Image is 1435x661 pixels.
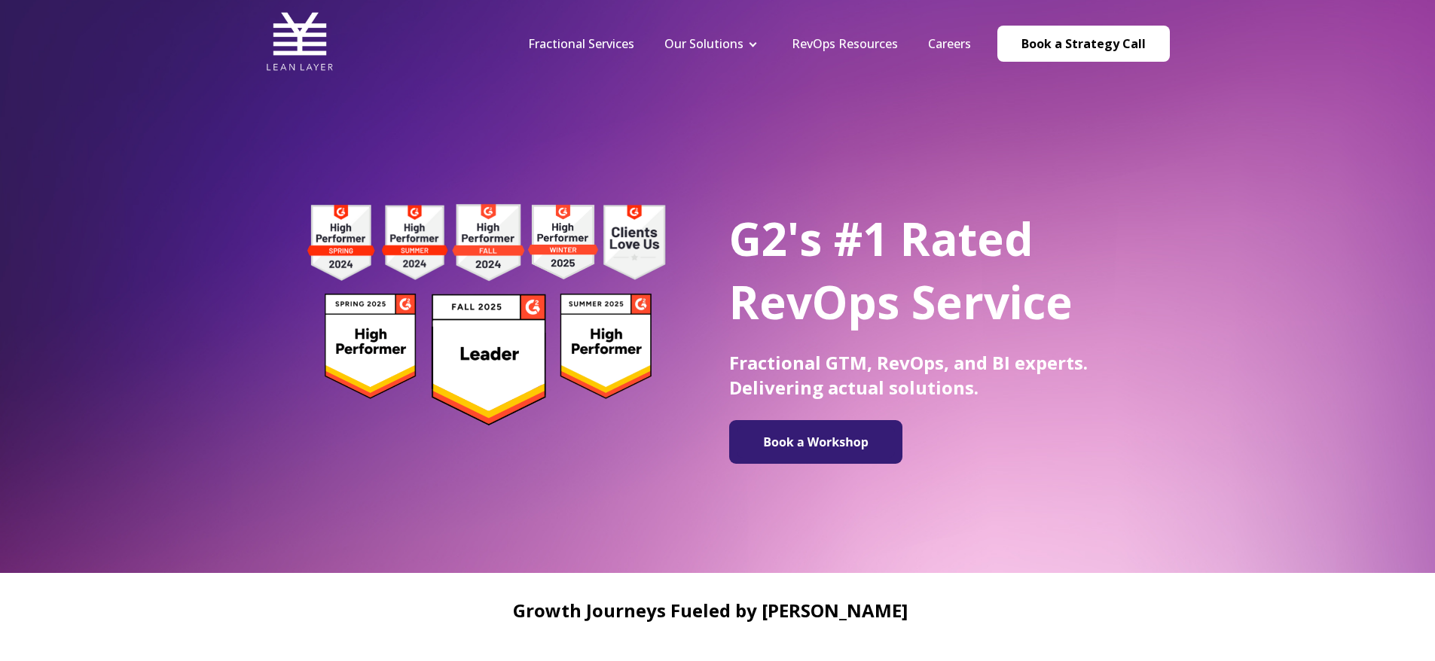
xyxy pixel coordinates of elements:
h2: Growth Journeys Fueled by [PERSON_NAME] [266,600,1155,620]
a: Book a Strategy Call [997,26,1170,62]
a: Fractional Services [528,35,634,52]
img: g2 badges [281,200,692,430]
span: G2's #1 Rated RevOps Service [729,208,1073,333]
img: Book a Workshop [737,426,895,458]
a: Our Solutions [664,35,743,52]
a: Careers [928,35,971,52]
a: RevOps Resources [792,35,898,52]
div: Navigation Menu [513,35,986,52]
span: Fractional GTM, RevOps, and BI experts. Delivering actual solutions. [729,350,1088,400]
img: Lean Layer Logo [266,8,334,75]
